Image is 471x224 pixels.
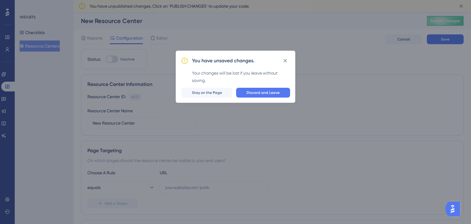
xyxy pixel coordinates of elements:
[192,69,290,84] div: Your changes will be lost if you leave without saving.
[192,57,255,64] h2: You have unsaved changes.
[192,90,222,95] span: Stay on the Page
[445,200,464,218] iframe: UserGuiding AI Assistant Launcher
[247,90,280,95] span: Discard and Leave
